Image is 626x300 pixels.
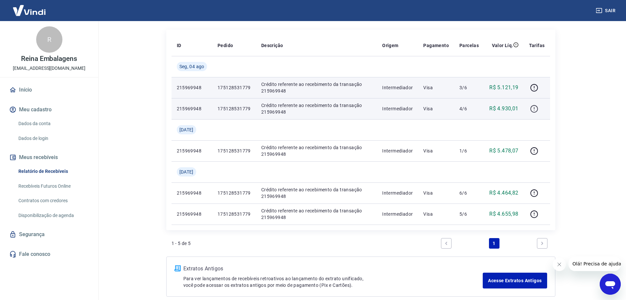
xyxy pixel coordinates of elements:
[261,102,372,115] p: Crédito referente ao recebimento da transação 215969948
[8,83,90,97] a: Início
[177,42,181,49] p: ID
[261,207,372,221] p: Crédito referente ao recebimento da transação 215969948
[492,42,513,49] p: Valor Líq.
[459,190,479,196] p: 6/6
[218,148,251,154] p: 175128531779
[218,105,251,112] p: 175128531779
[36,26,62,53] div: R
[8,227,90,242] a: Segurança
[423,190,449,196] p: Visa
[177,148,207,154] p: 215969948
[13,65,85,72] p: [EMAIL_ADDRESS][DOMAIN_NAME]
[177,105,207,112] p: 215969948
[459,84,479,91] p: 3/6
[16,165,90,178] a: Relatório de Recebíveis
[382,190,413,196] p: Intermediador
[16,179,90,193] a: Recebíveis Futuros Online
[177,211,207,217] p: 215969948
[8,102,90,117] button: Meu cadastro
[261,144,372,157] p: Crédito referente ao recebimento da transação 215969948
[218,211,251,217] p: 175128531779
[489,189,518,197] p: R$ 4.464,82
[489,105,518,113] p: R$ 4.930,01
[459,148,479,154] p: 1/6
[423,42,449,49] p: Pagamento
[4,5,55,10] span: Olá! Precisa de ajuda?
[423,105,449,112] p: Visa
[483,273,547,288] a: Acesse Extratos Antigos
[459,105,479,112] p: 4/6
[553,258,566,271] iframe: Fechar mensagem
[382,148,413,154] p: Intermediador
[16,117,90,130] a: Dados da conta
[537,238,547,249] a: Next page
[382,84,413,91] p: Intermediador
[600,274,621,295] iframe: Botão para abrir a janela de mensagens
[423,148,449,154] p: Visa
[382,211,413,217] p: Intermediador
[568,257,621,271] iframe: Mensagem da empresa
[218,42,233,49] p: Pedido
[183,265,483,273] p: Extratos Antigos
[179,169,194,175] span: [DATE]
[261,42,283,49] p: Descrição
[438,235,550,251] ul: Pagination
[8,150,90,165] button: Meus recebíveis
[16,209,90,222] a: Disponibilização de agenda
[489,84,518,92] p: R$ 5.121,19
[441,238,452,249] a: Previous page
[423,84,449,91] p: Visa
[594,5,618,17] button: Sair
[459,211,479,217] p: 5/6
[8,247,90,261] a: Fale conosco
[382,105,413,112] p: Intermediador
[174,265,181,271] img: ícone
[218,190,251,196] p: 175128531779
[489,238,499,249] a: Page 1 is your current page
[261,81,372,94] p: Crédito referente ao recebimento da transação 215969948
[423,211,449,217] p: Visa
[459,42,479,49] p: Parcelas
[529,42,545,49] p: Tarifas
[218,84,251,91] p: 175128531779
[16,132,90,145] a: Dados de login
[172,240,191,247] p: 1 - 5 de 5
[8,0,51,20] img: Vindi
[21,55,77,62] p: Reina Embalagens
[261,186,372,200] p: Crédito referente ao recebimento da transação 215969948
[179,126,194,133] span: [DATE]
[179,63,204,70] span: Seg, 04 ago
[183,275,483,288] p: Para ver lançamentos de recebíveis retroativos ao lançamento do extrato unificado, você pode aces...
[177,84,207,91] p: 215969948
[16,194,90,207] a: Contratos com credores
[382,42,398,49] p: Origem
[489,210,518,218] p: R$ 4.655,98
[489,147,518,155] p: R$ 5.478,07
[177,190,207,196] p: 215969948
